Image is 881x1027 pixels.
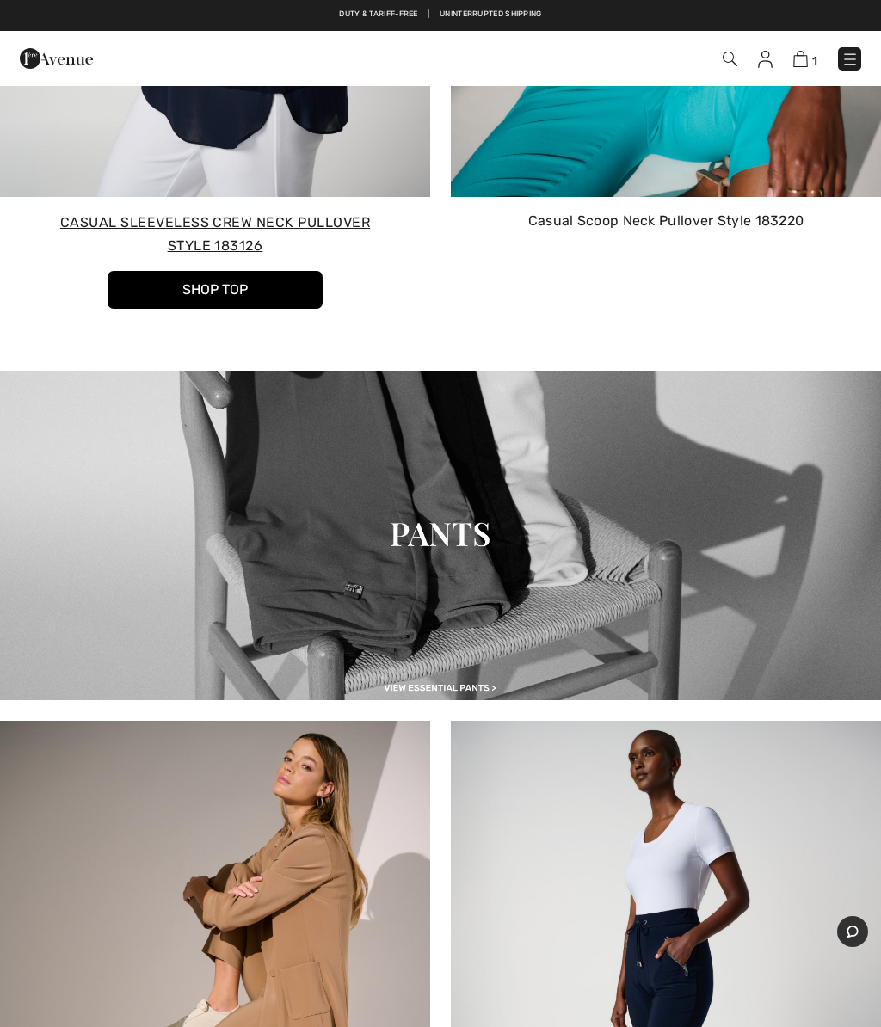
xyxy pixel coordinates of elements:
iframe: Opens a widget where you can chat to one of our agents [837,916,868,948]
span: 1 [812,54,817,67]
a: 1ère Avenue [20,49,93,65]
img: Search [723,52,737,66]
img: Menu [841,51,859,68]
img: My Info [758,51,773,68]
button: Shop Top [108,271,323,309]
p: Casual Scoop Neck Pullover Style 183220 [465,211,867,231]
a: 1 [793,48,817,69]
img: 1ère Avenue [20,41,93,76]
span: Casual Sleeveless Crew Neck Pullover Style 183126 [14,211,416,257]
img: Shopping Bag [793,51,808,67]
a: Duty & tariff-free | Uninterrupted shipping [339,9,541,18]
